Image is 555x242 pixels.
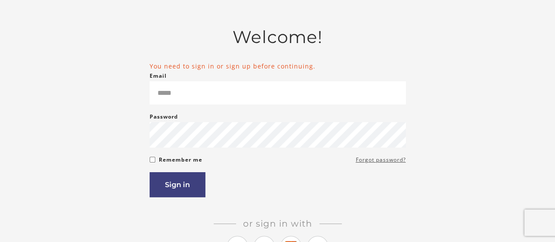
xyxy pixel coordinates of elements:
[150,61,406,71] li: You need to sign in or sign up before continuing.
[150,172,205,197] button: Sign in
[356,155,406,165] a: Forgot password?
[150,27,406,47] h2: Welcome!
[236,218,319,229] span: Or sign in with
[150,71,167,81] label: Email
[159,155,202,165] label: Remember me
[150,112,178,122] label: Password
